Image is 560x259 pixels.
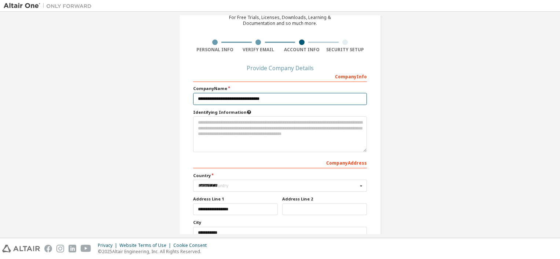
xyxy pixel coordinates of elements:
img: altair_logo.svg [2,245,40,252]
img: linkedin.svg [69,245,76,252]
div: Company Info [193,70,367,82]
img: instagram.svg [56,245,64,252]
img: facebook.svg [44,245,52,252]
div: Provide Company Details [193,66,367,70]
div: Privacy [98,243,119,248]
label: Please provide any information that will help our support team identify your company. Email and n... [193,109,367,115]
div: Cookie Consent [173,243,211,248]
div: Account Info [280,47,324,53]
label: Country [193,173,367,179]
div: Verify Email [237,47,280,53]
div: Select Country [198,184,358,188]
img: Altair One [4,2,95,10]
label: Address Line 2 [282,196,367,202]
div: For Free Trials, Licenses, Downloads, Learning & Documentation and so much more. [229,15,331,26]
img: youtube.svg [81,245,91,252]
label: Address Line 1 [193,196,278,202]
label: City [193,219,367,225]
div: Website Terms of Use [119,243,173,248]
div: Company Address [193,157,367,168]
p: © 2025 Altair Engineering, Inc. All Rights Reserved. [98,248,211,255]
div: Security Setup [324,47,367,53]
div: Personal Info [193,47,237,53]
label: Company Name [193,86,367,91]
